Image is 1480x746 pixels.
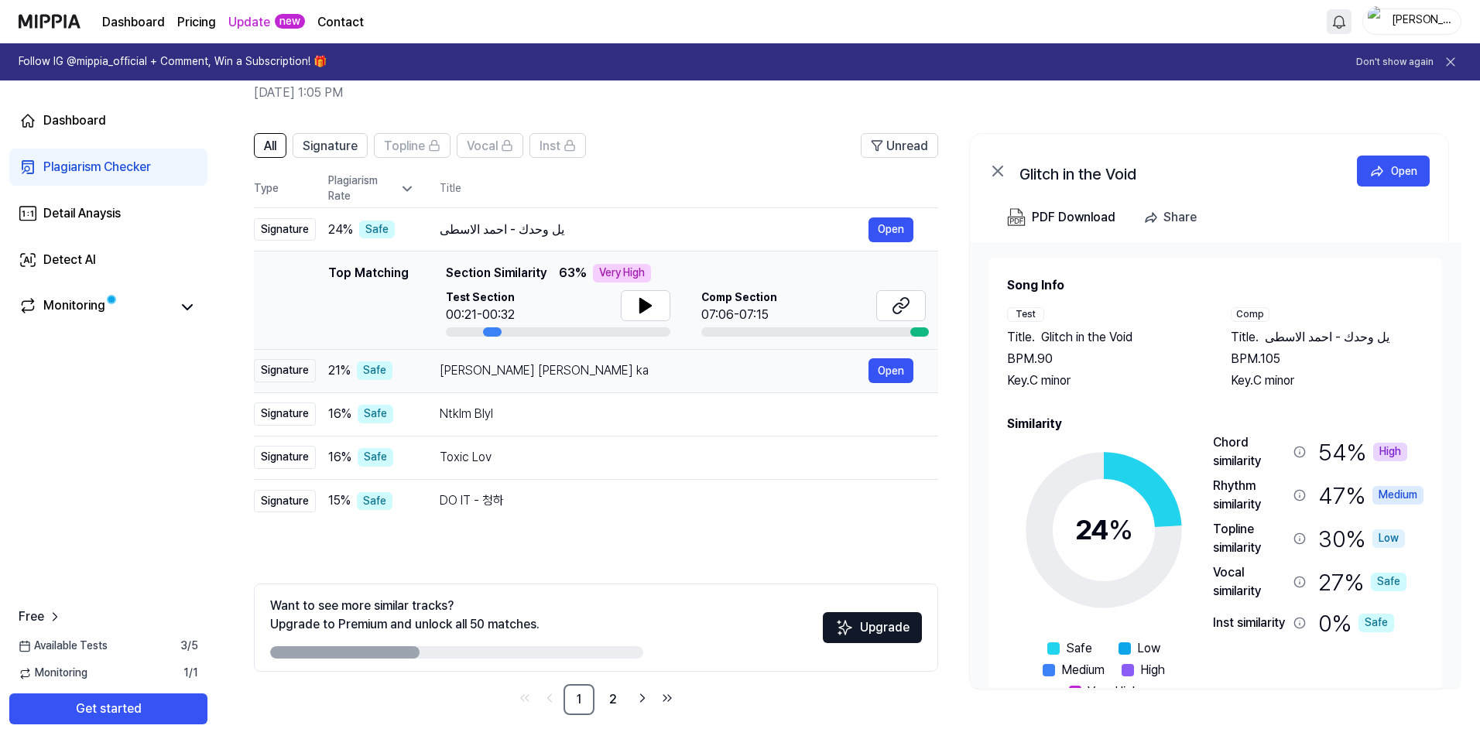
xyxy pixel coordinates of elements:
[1362,9,1461,35] button: profile[PERSON_NAME]
[1318,607,1394,639] div: 0 %
[1007,328,1035,347] span: Title .
[19,296,170,318] a: Monitoring
[1231,307,1269,322] div: Comp
[1007,276,1423,295] h2: Song Info
[1007,307,1044,322] div: Test
[1318,563,1406,601] div: 27 %
[1357,156,1430,186] button: Open
[1007,208,1026,227] img: PDF Download
[1007,371,1200,390] div: Key. C minor
[357,361,392,380] div: Safe
[440,405,913,423] div: Ntklm Blyl
[9,241,207,279] a: Detect AI
[43,158,151,176] div: Plagiarism Checker
[1231,371,1423,390] div: Key. C minor
[868,217,913,242] button: Open
[1066,639,1092,658] span: Safe
[1372,486,1423,505] div: Medium
[1004,202,1119,233] button: PDF Download
[19,666,87,681] span: Monitoring
[1213,614,1287,632] div: Inst similarity
[328,491,351,510] span: 15 %
[539,687,560,709] a: Go to previous page
[183,666,198,681] span: 1 / 1
[180,638,198,654] span: 3 / 5
[440,448,913,467] div: Toxic Lov
[823,612,922,643] button: Upgrade
[1041,328,1132,347] span: Glitch in the Void
[1007,350,1200,368] div: BPM. 90
[358,448,393,467] div: Safe
[19,638,108,654] span: Available Tests
[1213,477,1287,514] div: Rhythm similarity
[9,102,207,139] a: Dashboard
[701,290,777,306] span: Comp Section
[254,84,1361,102] h2: [DATE] 1:05 PM
[1318,520,1405,557] div: 30 %
[254,402,316,426] div: Signature
[328,405,351,423] span: 16 %
[264,137,276,156] span: All
[254,446,316,469] div: Signature
[384,137,425,156] span: Topline
[328,448,351,467] span: 16 %
[1265,328,1389,347] span: يل وحدك - احمد الاسطى
[303,137,358,156] span: Signature
[1213,563,1287,601] div: Vocal similarity
[1032,207,1115,228] div: PDF Download
[868,358,913,383] button: Open
[19,54,327,70] h1: Follow IG @mippia_official + Comment, Win a Subscription! 🎁
[1019,162,1329,180] div: Glitch in the Void
[593,264,651,282] div: Very High
[440,361,868,380] div: [PERSON_NAME] [PERSON_NAME] ka
[540,137,560,156] span: Inst
[328,173,415,204] div: Plagiarism Rate
[228,13,270,32] a: Update
[1391,163,1417,180] div: Open
[1108,513,1133,546] span: %
[275,14,305,29] div: new
[1140,661,1165,679] span: High
[701,306,777,324] div: 07:06-07:15
[861,133,938,158] button: Unread
[564,684,594,715] a: 1
[1075,509,1133,551] div: 24
[1137,202,1209,233] button: Share
[359,221,395,239] div: Safe
[254,359,316,382] div: Signature
[1088,683,1139,701] span: Very High
[19,607,44,626] span: Free
[1368,6,1386,37] img: profile
[43,111,106,130] div: Dashboard
[446,306,515,324] div: 00:21-00:32
[328,361,351,380] span: 21 %
[1358,614,1394,632] div: Safe
[357,492,392,511] div: Safe
[43,296,105,318] div: Monitoring
[440,170,938,207] th: Title
[317,13,364,32] a: Contact
[1371,573,1406,591] div: Safe
[529,133,586,158] button: Inst
[656,687,678,709] a: Go to last page
[358,405,393,423] div: Safe
[1061,661,1105,679] span: Medium
[514,687,536,709] a: Go to first page
[446,264,546,282] span: Section Similarity
[1318,477,1423,514] div: 47 %
[1213,433,1287,471] div: Chord similarity
[177,13,216,32] a: Pricing
[835,618,854,637] img: Sparkles
[970,242,1461,688] a: Song InfoTestTitle.Glitch in the VoidBPM.90Key.C minorCompTitle.يل وحدك - احمد الاسطىBPM.105Key.C...
[293,133,368,158] button: Signature
[598,684,629,715] a: 2
[1231,328,1259,347] span: Title .
[254,684,938,715] nav: pagination
[1318,433,1407,471] div: 54 %
[1330,12,1348,31] img: 알림
[1356,56,1434,69] button: Don't show again
[374,133,451,158] button: Topline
